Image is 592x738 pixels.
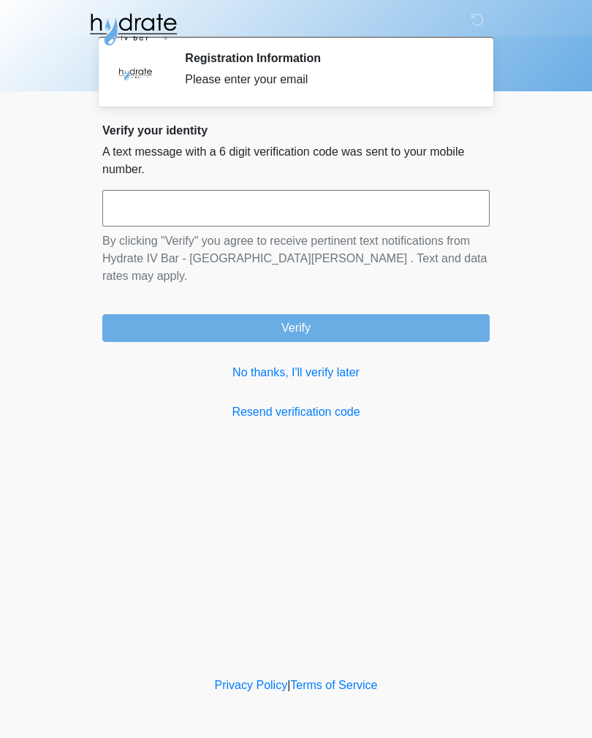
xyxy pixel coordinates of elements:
[102,314,490,342] button: Verify
[102,364,490,381] a: No thanks, I'll verify later
[290,679,377,691] a: Terms of Service
[102,123,490,137] h2: Verify your identity
[88,11,178,47] img: Hydrate IV Bar - Fort Collins Logo
[185,71,468,88] div: Please enter your email
[215,679,288,691] a: Privacy Policy
[287,679,290,691] a: |
[102,232,490,285] p: By clicking "Verify" you agree to receive pertinent text notifications from Hydrate IV Bar - [GEO...
[102,403,490,421] a: Resend verification code
[113,51,157,95] img: Agent Avatar
[102,143,490,178] p: A text message with a 6 digit verification code was sent to your mobile number.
